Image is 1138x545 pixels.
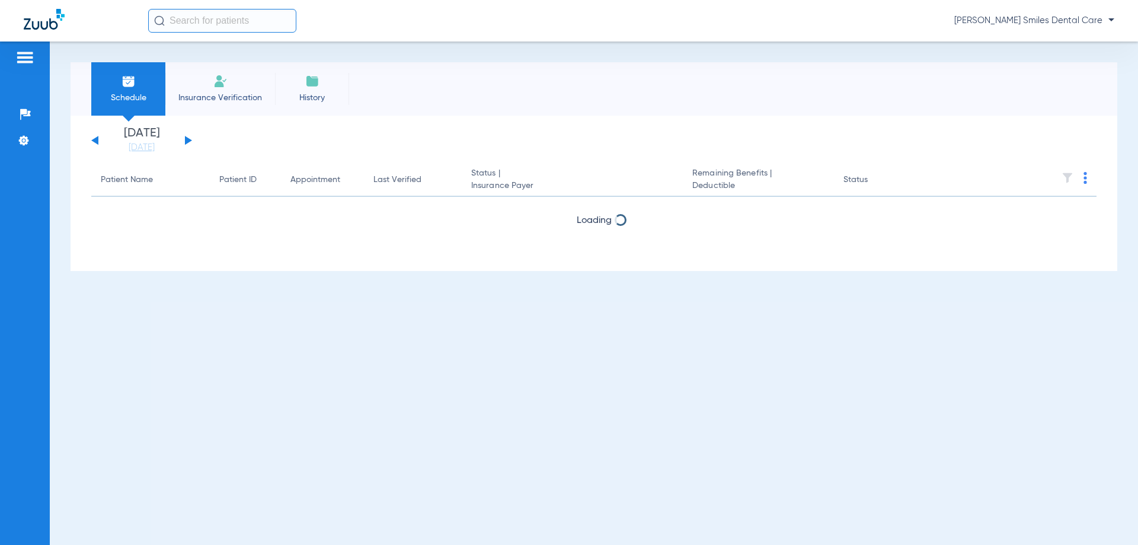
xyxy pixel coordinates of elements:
[373,174,421,186] div: Last Verified
[692,180,824,192] span: Deductible
[219,174,271,186] div: Patient ID
[577,216,612,225] span: Loading
[1083,172,1087,184] img: group-dot-blue.svg
[290,174,354,186] div: Appointment
[122,74,136,88] img: Schedule
[101,174,153,186] div: Patient Name
[100,92,156,104] span: Schedule
[15,50,34,65] img: hamburger-icon
[305,74,319,88] img: History
[24,9,65,30] img: Zuub Logo
[683,164,833,197] th: Remaining Benefits |
[373,174,452,186] div: Last Verified
[213,74,228,88] img: Manual Insurance Verification
[284,92,340,104] span: History
[101,174,200,186] div: Patient Name
[106,142,177,154] a: [DATE]
[290,174,340,186] div: Appointment
[834,164,914,197] th: Status
[471,180,673,192] span: Insurance Payer
[106,128,177,154] li: [DATE]
[462,164,683,197] th: Status |
[154,15,165,26] img: Search Icon
[148,9,296,33] input: Search for patients
[219,174,257,186] div: Patient ID
[954,15,1114,27] span: [PERSON_NAME] Smiles Dental Care
[174,92,266,104] span: Insurance Verification
[1062,172,1073,184] img: filter.svg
